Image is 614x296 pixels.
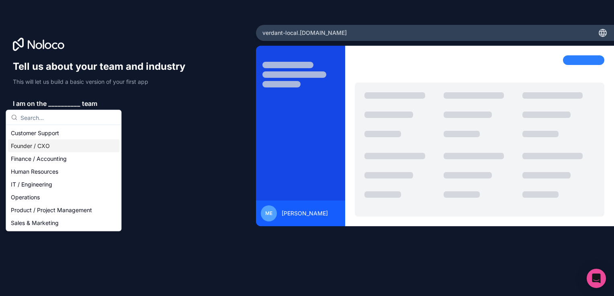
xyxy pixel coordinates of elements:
[8,165,119,178] div: Human Resources
[20,110,116,125] input: Search...
[282,209,328,217] span: [PERSON_NAME]
[8,191,119,204] div: Operations
[13,99,47,108] span: I am on the
[8,152,119,165] div: Finance / Accounting
[265,210,272,217] span: ME
[6,125,121,231] div: Suggestions
[13,60,193,73] h1: Tell us about your team and industry
[8,178,119,191] div: IT / Engineering
[262,29,347,37] span: verdant-local .[DOMAIN_NAME]
[8,140,119,152] div: Founder / CXO
[82,99,97,108] span: team
[8,204,119,217] div: Product / Project Management
[8,217,119,229] div: Sales & Marketing
[587,269,606,288] div: Open Intercom Messenger
[13,78,193,86] p: This will let us build a basic version of your first app
[8,127,119,140] div: Customer Support
[48,99,80,108] span: __________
